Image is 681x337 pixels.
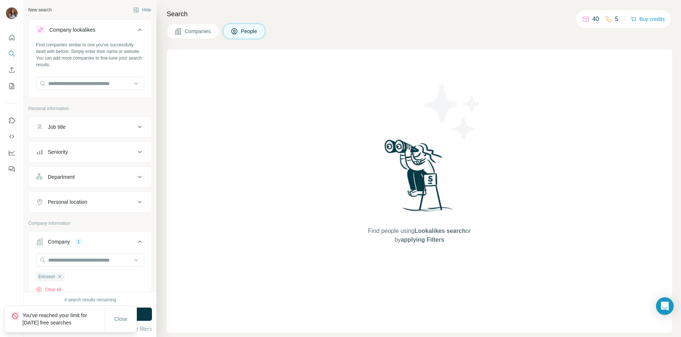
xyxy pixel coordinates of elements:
[241,28,258,35] span: People
[48,173,75,181] div: Department
[6,162,18,175] button: Feedback
[29,233,152,253] button: Company1
[419,79,486,145] img: Surfe Illustration - Stars
[64,297,116,303] div: 4 search results remaining
[6,114,18,127] button: Use Surfe on LinkedIn
[631,14,665,24] button: Buy credits
[28,7,52,13] div: New search
[28,220,152,227] p: Company information
[74,238,83,245] div: 1
[22,312,105,326] p: You've reached your limit for [DATE] free searches
[6,47,18,60] button: Search
[109,312,133,326] button: Close
[381,138,458,220] img: Surfe Illustration - Woman searching with binoculars
[6,7,18,19] img: Avatar
[592,15,599,24] p: 40
[656,297,674,315] div: Open Intercom Messenger
[49,26,95,33] div: Company lookalikes
[48,123,65,131] div: Job title
[185,28,212,35] span: Companies
[615,15,618,24] p: 5
[29,168,152,186] button: Department
[128,4,156,15] button: Hide
[401,237,444,243] span: applying Filters
[6,63,18,77] button: Enrich CSV
[6,79,18,93] button: My lists
[6,31,18,44] button: Quick start
[28,105,152,112] p: Personal information
[361,227,478,244] span: Find people using or by
[48,198,87,206] div: Personal location
[48,148,68,156] div: Seniority
[6,146,18,159] button: Dashboard
[36,42,144,68] div: Find companies similar to one you've successfully dealt with before. Simply enter their name or w...
[48,238,70,245] div: Company
[415,228,466,234] span: Lookalikes search
[38,273,55,280] span: Ericsson
[29,118,152,136] button: Job title
[29,143,152,161] button: Seniority
[167,9,672,19] h4: Search
[29,193,152,211] button: Personal location
[29,21,152,42] button: Company lookalikes
[114,315,128,323] span: Close
[6,130,18,143] button: Use Surfe API
[36,286,61,293] button: Clear all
